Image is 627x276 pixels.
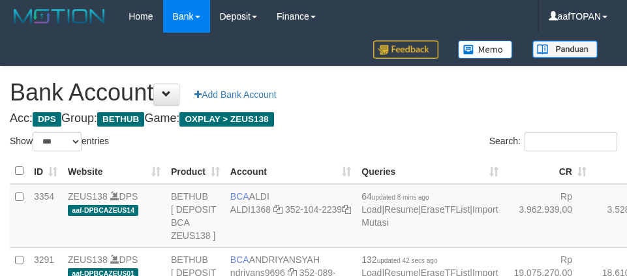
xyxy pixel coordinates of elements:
span: BCA [230,254,249,265]
span: | | | [361,191,498,228]
a: Resume [384,204,418,215]
a: Copy 3521042239 to clipboard [342,204,351,215]
th: Product: activate to sort column ascending [166,159,225,184]
a: Copy ALDI1368 to clipboard [273,204,283,215]
span: updated 8 mins ago [372,194,429,201]
label: Search: [489,132,617,151]
span: DPS [33,112,61,127]
th: Queries: activate to sort column ascending [356,159,503,184]
span: updated 42 secs ago [377,257,438,264]
select: Showentries [33,132,82,151]
th: Account: activate to sort column ascending [225,159,356,184]
label: Show entries [10,132,109,151]
td: ALDI 352-104-2239 [225,184,356,248]
th: CR: activate to sort column ascending [504,159,592,184]
img: Button%20Memo.svg [458,40,513,59]
span: aaf-DPBCAZEUS14 [68,205,138,216]
th: Website: activate to sort column ascending [63,159,166,184]
td: 3354 [29,184,63,248]
td: BETHUB [ DEPOSIT BCA ZEUS138 ] [166,184,225,248]
a: ZEUS138 [68,191,108,202]
td: Rp 3.962.939,00 [504,184,592,248]
img: panduan.png [532,40,598,58]
a: Import Mutasi [361,204,498,228]
span: 132 [361,254,437,265]
th: ID: activate to sort column ascending [29,159,63,184]
a: EraseTFList [421,204,470,215]
img: MOTION_logo.png [10,7,109,26]
span: BETHUB [97,112,144,127]
input: Search: [525,132,617,151]
h4: Acc: Group: Game: [10,112,617,125]
img: Feedback.jpg [373,40,438,59]
a: ALDI1368 [230,204,271,215]
h1: Bank Account [10,80,617,106]
span: 64 [361,191,429,202]
td: DPS [63,184,166,248]
span: BCA [230,191,249,202]
a: Load [361,204,382,215]
span: OXPLAY > ZEUS138 [179,112,273,127]
a: Add Bank Account [186,84,284,106]
a: ZEUS138 [68,254,108,265]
